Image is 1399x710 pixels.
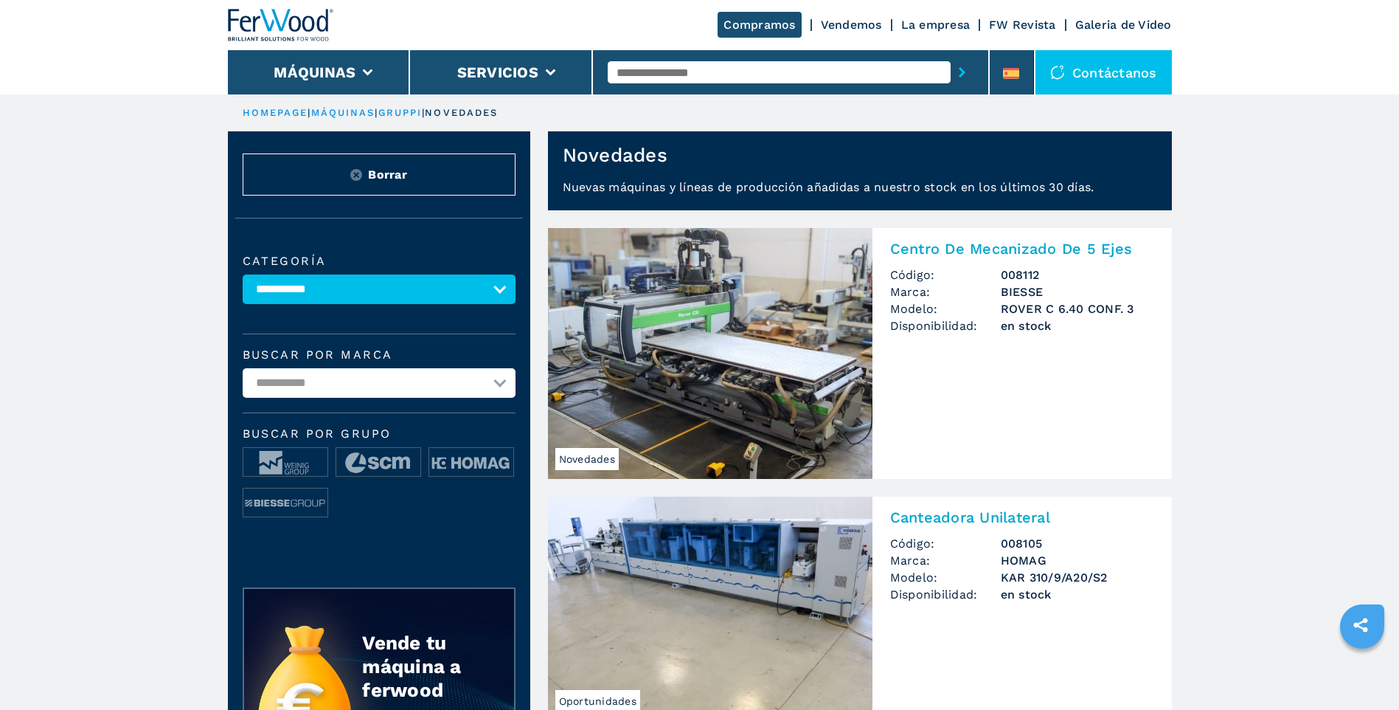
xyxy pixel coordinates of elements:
img: Centro De Mecanizado De 5 Ejes BIESSE ROVER C 6.40 CONF. 3 [548,228,872,479]
span: en stock [1001,317,1154,334]
span: Código: [890,535,1001,552]
p: Nuevas máquinas y líneas de producción añadidas a nuestro stock en los últimos 30 días. [548,179,1172,210]
div: Vende tu máquina a ferwood [362,631,485,702]
h2: Canteadora Unilateral [890,509,1154,526]
button: Máquinas [274,63,355,81]
h1: Novedades [563,143,667,167]
button: submit-button [951,55,973,89]
img: Ferwood [228,9,334,41]
button: Servicios [457,63,538,81]
span: Disponibilidad: [890,586,1001,603]
img: Contáctanos [1050,65,1065,80]
a: gruppi [378,107,423,118]
a: Galeria de Video [1075,18,1172,32]
a: La empresa [901,18,971,32]
h2: Centro De Mecanizado De 5 Ejes [890,240,1154,258]
a: Compramos [718,12,801,38]
button: ResetBorrar [243,154,515,196]
h3: KAR 310/9/A20/S2 [1001,569,1154,586]
span: Modelo: [890,569,1001,586]
span: | [375,107,378,118]
h3: 008105 [1001,535,1154,552]
span: | [308,107,310,118]
span: Buscar por grupo [243,428,515,440]
span: Novedades [555,448,619,470]
img: image [336,448,420,478]
span: Marca: [890,283,1001,300]
label: categoría [243,255,515,267]
img: image [429,448,513,478]
a: HOMEPAGE [243,107,308,118]
img: image [243,448,327,478]
span: en stock [1001,586,1154,603]
span: Borrar [368,166,407,183]
a: sharethis [1342,607,1379,644]
span: Código: [890,266,1001,283]
label: Buscar por marca [243,349,515,361]
a: Centro De Mecanizado De 5 Ejes BIESSE ROVER C 6.40 CONF. 3NovedadesCentro De Mecanizado De 5 Ejes... [548,228,1172,479]
span: Marca: [890,552,1001,569]
h3: 008112 [1001,266,1154,283]
span: Modelo: [890,300,1001,317]
h3: HOMAG [1001,552,1154,569]
h3: BIESSE [1001,283,1154,300]
a: FW Revista [989,18,1056,32]
h3: ROVER C 6.40 CONF. 3 [1001,300,1154,317]
span: Disponibilidad: [890,317,1001,334]
div: Contáctanos [1035,50,1172,94]
img: image [243,489,327,518]
iframe: Chat [1336,644,1388,699]
img: Reset [350,169,362,181]
p: novedades [425,106,498,120]
a: máquinas [311,107,375,118]
span: | [422,107,425,118]
a: Vendemos [821,18,882,32]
